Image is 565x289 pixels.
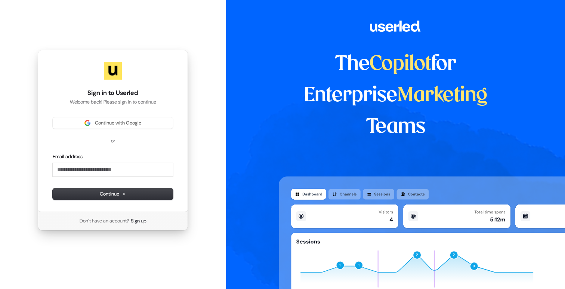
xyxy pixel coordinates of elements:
[53,99,173,105] p: Welcome back! Please sign in to continue
[80,218,129,224] span: Don’t have an account?
[100,191,126,197] span: Continue
[95,120,141,126] span: Continue with Google
[53,89,173,98] h1: Sign in to Userled
[84,120,90,126] img: Sign in with Google
[370,55,431,74] span: Copilot
[104,62,122,80] img: Userled
[53,117,173,129] button: Sign in with GoogleContinue with Google
[131,218,146,224] a: Sign up
[53,188,173,200] button: Continue
[397,86,488,105] span: Marketing
[279,49,512,143] h1: The for Enterprise Teams
[53,153,83,160] label: Email address
[111,138,115,144] p: or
